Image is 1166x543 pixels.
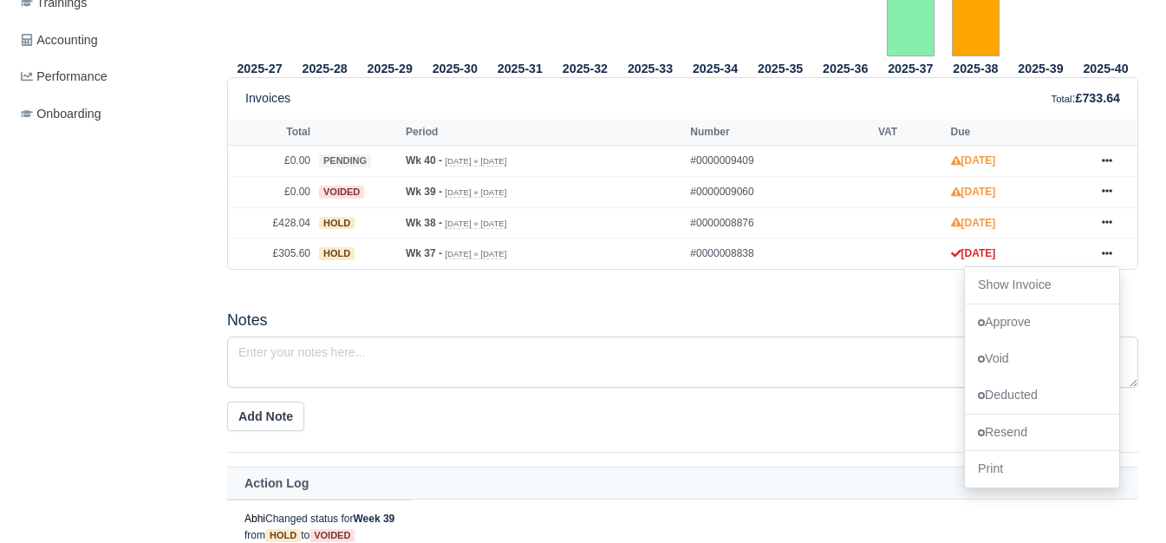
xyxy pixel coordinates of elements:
[265,529,301,542] span: hold
[14,97,206,131] a: Onboarding
[227,402,304,431] button: Add Note
[228,176,315,207] td: £0.00
[445,219,506,229] small: [DATE] » [DATE]
[445,187,506,198] small: [DATE] » [DATE]
[552,57,617,78] th: 2025-32
[874,120,947,146] th: VAT
[683,57,748,78] th: 2025-34
[228,120,315,146] th: Total
[965,452,1119,488] a: Print
[686,176,874,207] td: #0000009060
[244,513,265,525] a: Abhi
[406,247,442,259] strong: Wk 37 -
[422,57,487,78] th: 2025-30
[445,156,506,167] small: [DATE] » [DATE]
[445,249,506,259] small: [DATE] » [DATE]
[1076,91,1120,105] strong: £733.64
[406,217,442,229] strong: Wk 38 -
[14,60,206,94] a: Performance
[228,146,315,177] td: £0.00
[686,239,874,269] td: #0000008838
[951,154,996,167] strong: [DATE]
[21,67,107,87] span: Performance
[951,217,996,229] strong: [DATE]
[406,186,442,198] strong: Wk 39 -
[227,57,292,78] th: 2025-27
[965,415,1119,451] a: Resend
[401,120,686,146] th: Period
[1008,57,1073,78] th: 2025-39
[1052,88,1120,108] div: :
[309,529,355,542] span: voided
[292,57,357,78] th: 2025-28
[965,377,1119,414] a: Deducted
[965,267,1119,304] a: Show Invoice
[748,57,813,78] th: 2025-35
[813,57,878,78] th: 2025-36
[951,247,996,259] strong: [DATE]
[245,91,290,106] h6: Invoices
[319,217,355,230] span: hold
[686,120,874,146] th: Number
[14,23,206,57] a: Accounting
[227,311,1138,330] h5: Notes
[319,247,355,260] span: hold
[965,341,1119,377] a: Void
[943,57,1008,78] th: 2025-38
[353,513,394,525] strong: Week 39
[878,57,943,78] th: 2025-37
[1052,94,1072,104] small: Total
[686,207,874,239] td: #0000008876
[228,207,315,239] td: £428.04
[487,57,552,78] th: 2025-31
[21,104,101,124] span: Onboarding
[1073,57,1138,78] th: 2025-40
[319,186,364,199] span: voided
[951,186,996,198] strong: [DATE]
[21,30,98,50] span: Accounting
[228,239,315,269] td: £305.60
[357,57,422,78] th: 2025-29
[227,468,1138,500] th: Action Log
[617,57,682,78] th: 2025-33
[686,146,874,177] td: #0000009409
[406,154,442,167] strong: Wk 40 -
[965,304,1119,341] a: Approve
[947,120,1085,146] th: Due
[1079,460,1166,543] iframe: Chat Widget
[319,154,371,167] span: pending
